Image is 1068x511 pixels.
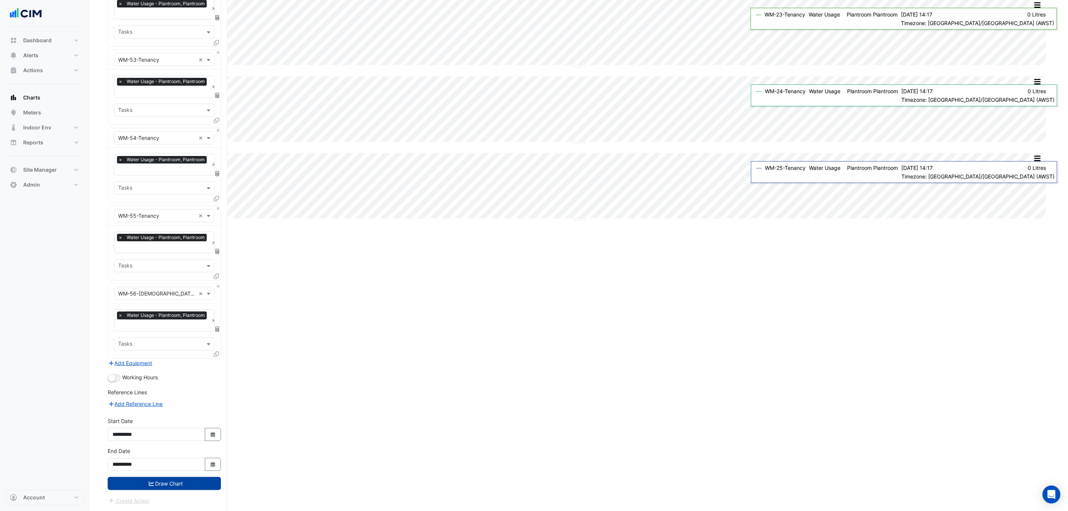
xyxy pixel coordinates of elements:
span: × [117,234,124,241]
div: Tasks [117,184,132,193]
label: Reference Lines [108,388,147,396]
span: Clear [198,134,205,142]
span: Clear [212,239,216,247]
span: Indoor Env [23,124,51,131]
fa-icon: Select Date [210,461,216,468]
button: Close [216,284,221,289]
button: More Options [1030,154,1045,163]
button: Site Manager [6,162,84,177]
button: Close [216,206,221,211]
button: Dashboard [6,33,84,48]
label: End Date [108,447,130,455]
span: Clear [212,83,216,91]
div: Tasks [117,261,132,271]
span: Clone Favourites and Tasks from this Equipment to other Equipment [214,117,219,124]
span: Alerts [23,52,39,59]
span: Clear [198,290,205,297]
span: Water Usage - Plantroom, Plantroom [125,156,207,163]
button: Alerts [6,48,84,63]
app-icon: Site Manager [10,166,17,174]
span: Dashboard [23,37,52,44]
span: × [117,78,124,85]
span: Meters [23,109,41,116]
span: Choose Function [214,326,221,333]
span: Clone Favourites and Tasks from this Equipment to other Equipment [214,351,219,358]
span: Charts [23,94,40,101]
button: More Options [1030,0,1045,10]
span: Actions [23,67,43,74]
span: Clone Favourites and Tasks from this Equipment to other Equipment [214,273,219,279]
span: Water Usage - Plantroom, Plantroom [125,312,207,319]
fa-icon: Select Date [210,431,216,438]
app-icon: Actions [10,67,17,74]
div: Tasks [117,340,132,349]
div: Tasks [117,28,132,37]
span: Clear [198,56,205,64]
app-icon: Charts [10,94,17,101]
span: Reports [23,139,43,146]
span: Clone Favourites and Tasks from this Equipment to other Equipment [214,195,219,202]
span: Working Hours [122,374,158,380]
button: Close [216,128,221,133]
app-escalated-ticket-create-button: Please draw the charts first [108,497,150,503]
app-icon: Reports [10,139,17,146]
button: Meters [6,105,84,120]
span: Admin [23,181,40,189]
button: Add Reference Line [108,400,163,408]
span: Account [23,494,45,501]
span: Clear [212,316,216,324]
app-icon: Alerts [10,52,17,59]
span: Clear [198,212,205,220]
label: Start Date [108,417,133,425]
button: Charts [6,90,84,105]
span: Choose Function [214,14,221,21]
span: Choose Function [214,248,221,254]
span: × [117,312,124,319]
button: Indoor Env [6,120,84,135]
span: Choose Function [214,170,221,177]
app-icon: Meters [10,109,17,116]
button: Account [6,490,84,505]
button: Admin [6,177,84,192]
span: × [117,156,124,163]
span: Clear [212,160,216,168]
span: Site Manager [23,166,57,174]
button: Reports [6,135,84,150]
div: Tasks [117,106,132,116]
div: Open Intercom Messenger [1043,486,1061,504]
button: Close [216,50,221,55]
button: More Options [1030,77,1045,86]
button: Add Equipment [108,359,153,367]
img: Company Logo [9,6,43,21]
app-icon: Dashboard [10,37,17,44]
span: Water Usage - Plantroom, Plantroom [125,234,207,241]
button: Draw Chart [108,477,221,490]
span: Water Usage - Plantroom, Plantroom [125,78,207,85]
app-icon: Admin [10,181,17,189]
span: Choose Function [214,92,221,99]
span: Clone Favourites and Tasks from this Equipment to other Equipment [214,39,219,46]
span: Clear [212,4,216,12]
app-icon: Indoor Env [10,124,17,131]
button: Actions [6,63,84,78]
